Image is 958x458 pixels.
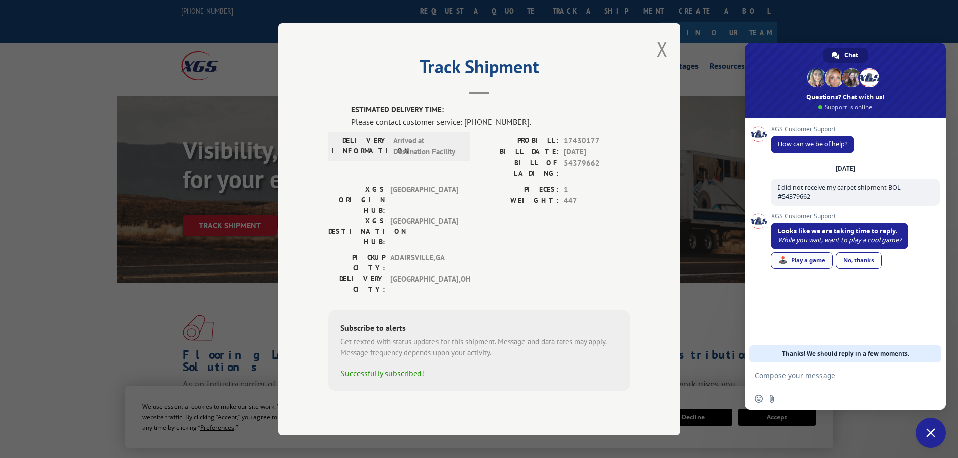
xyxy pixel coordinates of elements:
textarea: Compose your message... [755,371,914,380]
div: Get texted with status updates for this shipment. Message and data rates may apply. Message frequ... [340,336,618,358]
div: Successfully subscribed! [340,367,618,379]
span: I did not receive my carpet shipment BOL #54379662 [778,183,901,201]
label: WEIGHT: [479,195,559,207]
div: Close chat [916,418,946,448]
span: Chat [844,48,858,63]
div: No, thanks [836,252,882,269]
div: Subscribe to alerts [340,321,618,336]
span: Send a file [768,395,776,403]
span: XGS Customer Support [771,213,908,220]
span: Arrived at Destination Facility [393,135,461,157]
label: BILL DATE: [479,146,559,158]
label: BILL OF LADING: [479,157,559,178]
label: XGS ORIGIN HUB: [328,184,385,215]
button: Close modal [657,36,668,62]
span: Insert an emoji [755,395,763,403]
div: Chat [823,48,868,63]
span: 🕹️ [778,256,788,264]
div: Play a game [771,252,833,269]
div: Please contact customer service: [PHONE_NUMBER]. [351,115,630,127]
h2: Track Shipment [328,60,630,79]
label: PROBILL: [479,135,559,146]
span: While you wait, want to play a cool game? [778,236,901,244]
span: How can we be of help? [778,140,847,148]
span: 54379662 [564,157,630,178]
span: [GEOGRAPHIC_DATA] [390,184,458,215]
span: [GEOGRAPHIC_DATA] , OH [390,273,458,294]
span: Looks like we are taking time to reply. [778,227,898,235]
span: [GEOGRAPHIC_DATA] [390,215,458,247]
label: PICKUP CITY: [328,252,385,273]
label: DELIVERY CITY: [328,273,385,294]
span: XGS Customer Support [771,126,854,133]
div: [DATE] [836,166,855,172]
label: PIECES: [479,184,559,195]
span: Thanks! We should reply in a few moments. [782,345,909,362]
label: ESTIMATED DELIVERY TIME: [351,104,630,116]
label: DELIVERY INFORMATION: [331,135,388,157]
span: 17430177 [564,135,630,146]
span: ADAIRSVILLE , GA [390,252,458,273]
span: 1 [564,184,630,195]
label: XGS DESTINATION HUB: [328,215,385,247]
span: 447 [564,195,630,207]
span: [DATE] [564,146,630,158]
